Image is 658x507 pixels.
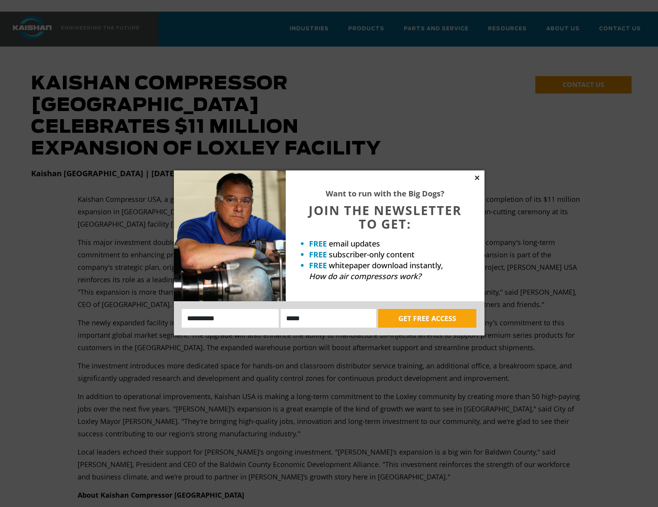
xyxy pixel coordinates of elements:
[378,309,476,328] button: GET FREE ACCESS
[182,309,279,328] input: Name:
[329,260,443,271] span: whitepaper download instantly,
[309,249,327,260] strong: FREE
[326,188,444,199] strong: Want to run with the Big Dogs?
[309,271,421,281] em: How do air compressors work?
[281,309,376,328] input: Email
[474,174,481,181] button: Close
[329,249,415,260] span: subscriber-only content
[309,260,327,271] strong: FREE
[309,238,327,249] strong: FREE
[309,202,462,232] span: JOIN THE NEWSLETTER TO GET:
[329,238,380,249] span: email updates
